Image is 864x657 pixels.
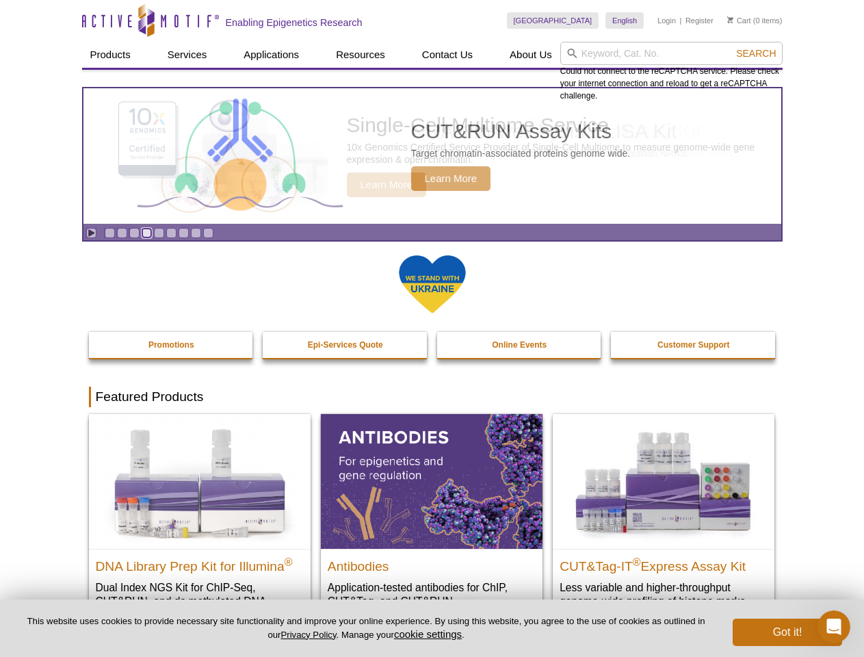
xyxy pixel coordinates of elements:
button: Got it! [733,619,842,646]
h2: Featured Products [89,387,776,407]
li: (0 items) [727,12,783,29]
img: CUT&RUN Assay Kits [138,94,343,219]
a: Products [82,42,139,68]
p: Application-tested antibodies for ChIP, CUT&Tag, and CUT&RUN. [328,580,536,608]
a: CUT&RUN Assay Kits CUT&RUN Assay Kits Target chromatin-associated proteins genome wide. Learn More [83,88,781,224]
a: Services [159,42,215,68]
li: | [680,12,682,29]
img: CUT&Tag-IT® Express Assay Kit [553,414,774,548]
h2: DNA Library Prep Kit for Illumina [96,553,304,574]
a: Privacy Policy [280,630,336,640]
a: Login [657,16,676,25]
span: Learn More [411,166,491,191]
p: Less variable and higher-throughput genome-wide profiling of histone marks​. [560,580,768,608]
a: Go to slide 2 [117,228,127,238]
p: This website uses cookies to provide necessary site functionality and improve your online experie... [22,615,710,641]
a: Epi-Services Quote [263,332,428,358]
button: Search [732,47,780,60]
img: DNA Library Prep Kit for Illumina [89,414,311,548]
a: Contact Us [414,42,481,68]
span: Search [736,48,776,59]
h2: CUT&Tag-IT Express Assay Kit [560,553,768,574]
h2: Enabling Epigenetics Research [226,16,363,29]
a: DNA Library Prep Kit for Illumina DNA Library Prep Kit for Illumina® Dual Index NGS Kit for ChIP-... [89,414,311,635]
img: We Stand With Ukraine [398,254,467,315]
a: CUT&Tag-IT® Express Assay Kit CUT&Tag-IT®Express Assay Kit Less variable and higher-throughput ge... [553,414,774,621]
div: Could not connect to the reCAPTCHA service. Please check your internet connection and reload to g... [560,42,783,102]
a: Go to slide 5 [154,228,164,238]
h2: Antibodies [328,553,536,574]
a: Go to slide 6 [166,228,176,238]
a: Go to slide 7 [179,228,189,238]
a: Go to slide 4 [142,228,152,238]
a: Go to slide 1 [105,228,115,238]
a: Toggle autoplay [86,228,96,238]
a: English [605,12,644,29]
a: Promotions [89,332,254,358]
sup: ® [285,556,293,567]
a: Applications [235,42,307,68]
a: Go to slide 8 [191,228,201,238]
p: Dual Index NGS Kit for ChIP-Seq, CUT&RUN, and ds methylated DNA assays. [96,580,304,622]
a: Customer Support [611,332,776,358]
a: About Us [501,42,560,68]
h2: CUT&RUN Assay Kits [411,121,631,142]
button: cookie settings [394,628,462,640]
article: CUT&RUN Assay Kits [83,88,781,224]
strong: Customer Support [657,340,729,350]
a: All Antibodies Antibodies Application-tested antibodies for ChIP, CUT&Tag, and CUT&RUN. [321,414,542,621]
a: Cart [727,16,751,25]
img: Your Cart [727,16,733,23]
input: Keyword, Cat. No. [560,42,783,65]
a: Online Events [437,332,603,358]
strong: Promotions [148,340,194,350]
a: Resources [328,42,393,68]
a: Go to slide 3 [129,228,140,238]
sup: ® [633,556,641,567]
strong: Online Events [492,340,547,350]
strong: Epi-Services Quote [308,340,383,350]
a: Go to slide 9 [203,228,213,238]
img: All Antibodies [321,414,542,548]
p: Target chromatin-associated proteins genome wide. [411,147,631,159]
a: Register [685,16,714,25]
a: [GEOGRAPHIC_DATA] [507,12,599,29]
iframe: Intercom live chat [817,610,850,643]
